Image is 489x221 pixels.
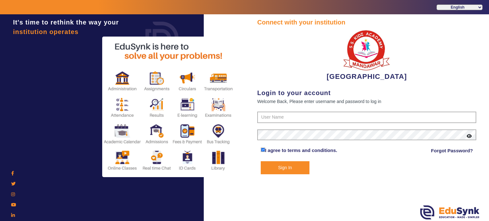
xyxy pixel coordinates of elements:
[138,14,186,62] img: login.png
[13,19,119,26] span: It's time to rethink the way your
[261,161,310,174] button: Sign In
[420,205,479,219] img: edusynk.png
[257,27,476,82] div: [GEOGRAPHIC_DATA]
[431,147,473,155] a: Forgot Password?
[257,88,476,98] div: Login to your account
[257,17,476,27] div: Connect with your institution
[257,98,476,105] div: Welcome Back, Please enter username and password to log in
[265,148,337,153] a: I agree to terms and conditions.
[13,28,79,35] span: institution operates
[257,112,476,123] input: User Name
[102,37,236,177] img: login2.png
[343,27,391,71] img: b9104f0a-387a-4379-b368-ffa933cda262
